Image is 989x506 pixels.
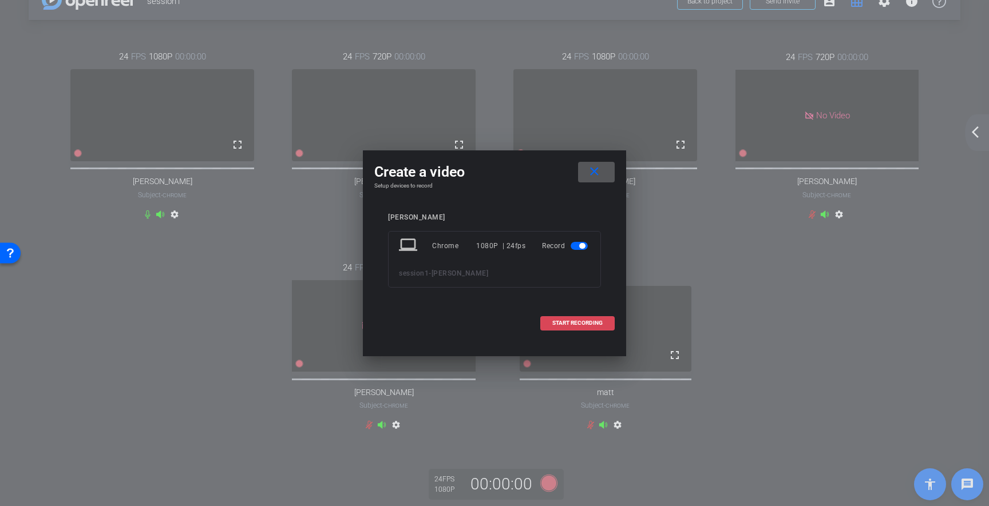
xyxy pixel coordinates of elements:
[587,165,602,179] mat-icon: close
[432,269,489,277] span: [PERSON_NAME]
[374,182,615,189] h4: Setup devices to record
[540,316,615,330] button: START RECORDING
[388,213,601,222] div: [PERSON_NAME]
[399,236,420,256] mat-icon: laptop
[476,236,525,256] div: 1080P | 24fps
[374,162,615,182] div: Create a video
[429,269,432,277] span: -
[552,320,603,326] span: START RECORDING
[542,236,590,256] div: Record
[432,236,476,256] div: Chrome
[399,269,429,277] span: session1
